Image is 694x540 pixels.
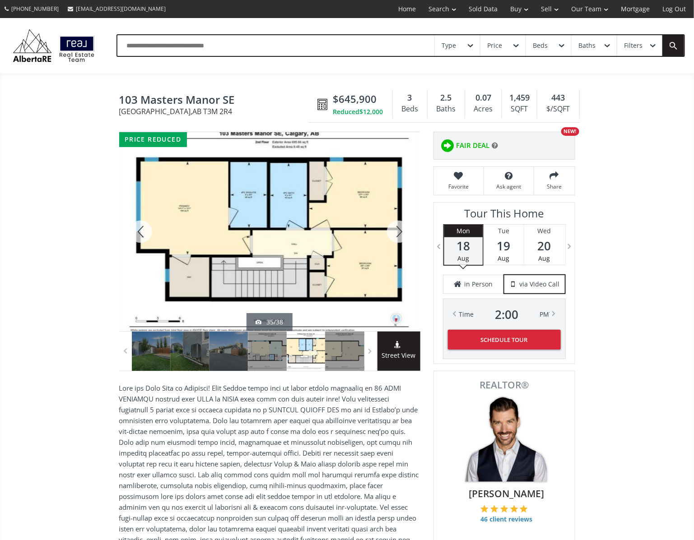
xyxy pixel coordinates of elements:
[533,42,548,49] div: Beds
[459,308,550,321] div: Time PM
[444,240,483,252] span: 18
[432,102,460,116] div: Baths
[438,137,456,155] img: rating icon
[457,254,469,263] span: Aug
[448,330,561,350] button: Schedule Tour
[487,42,502,49] div: Price
[397,92,423,104] div: 3
[9,27,98,64] img: Logo
[119,108,313,115] span: [GEOGRAPHIC_DATA] , AB T3M 2R4
[470,92,497,104] div: 0.07
[480,505,489,513] img: 1 of 5 stars
[63,0,170,17] a: [EMAIL_ADDRESS][DOMAIN_NAME]
[377,351,420,361] span: Street View
[500,505,508,513] img: 3 of 5 stars
[470,102,497,116] div: Acres
[495,308,519,321] span: 2 : 00
[507,102,532,116] div: SQFT
[509,92,530,104] span: 1,459
[119,94,313,108] span: 103 Masters Manor SE
[480,515,532,524] span: 46 client reviews
[256,318,284,327] div: 35/38
[397,102,423,116] div: Beds
[438,183,479,190] span: Favorite
[542,102,574,116] div: $/SQFT
[119,132,187,147] div: price reduced
[432,92,460,104] div: 2.5
[524,225,565,237] div: Wed
[333,107,383,116] div: Reduced
[484,240,524,252] span: 19
[498,254,509,263] span: Aug
[333,92,377,106] span: $645,900
[561,127,579,136] div: NEW!
[489,183,529,190] span: Ask agent
[444,380,565,390] span: REALTOR®
[456,141,490,150] span: FAIR DEAL
[464,280,493,289] span: in Person
[360,107,383,116] span: $12,000
[444,225,483,237] div: Mon
[564,240,605,252] span: 21
[578,42,596,49] div: Baths
[520,505,528,513] img: 5 of 5 stars
[119,132,419,331] div: 103 Masters Manor SE Calgary, AB T3M 2R4 - Photo 35 of 38
[448,487,565,500] span: [PERSON_NAME]
[459,394,550,485] img: Photo of Mike Star
[510,505,518,513] img: 4 of 5 stars
[564,225,605,237] div: Thu
[539,183,570,190] span: Share
[484,225,524,237] div: Tue
[442,42,456,49] div: Type
[11,5,59,13] span: [PHONE_NUMBER]
[524,240,565,252] span: 20
[542,92,574,104] div: 443
[443,207,566,224] h3: Tour This Home
[520,280,560,289] span: via Video Call
[539,254,550,263] span: Aug
[624,42,643,49] div: Filters
[490,505,498,513] img: 2 of 5 stars
[76,5,166,13] span: [EMAIL_ADDRESS][DOMAIN_NAME]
